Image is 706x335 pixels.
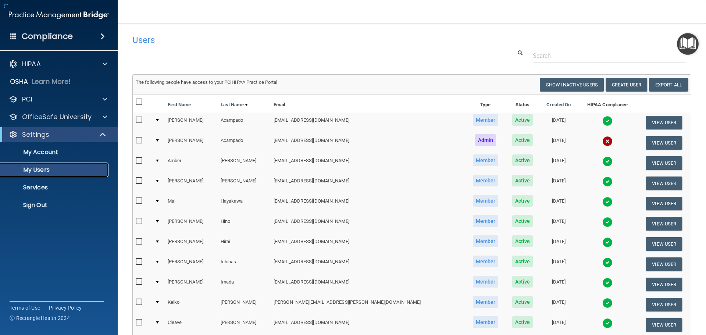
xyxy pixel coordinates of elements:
button: View User [646,116,682,129]
td: [EMAIL_ADDRESS][DOMAIN_NAME] [271,193,466,214]
td: [PERSON_NAME] [165,214,218,234]
td: Amber [165,153,218,173]
td: Imada [218,274,271,295]
td: [EMAIL_ADDRESS][DOMAIN_NAME] [271,274,466,295]
span: Member [473,114,499,126]
td: [PERSON_NAME] [165,133,218,153]
span: Active [512,134,533,146]
button: View User [646,197,682,210]
td: [EMAIL_ADDRESS][DOMAIN_NAME] [271,133,466,153]
td: [DATE] [539,113,578,133]
p: Sign Out [5,202,105,209]
span: The following people have access to your PCIHIPAA Practice Portal [136,79,278,85]
p: PCI [22,95,32,104]
img: tick.e7d51cea.svg [602,116,613,126]
p: Services [5,184,105,191]
td: [PERSON_NAME] [218,295,271,315]
td: [PERSON_NAME] [218,315,271,335]
span: Member [473,175,499,186]
a: First Name [168,100,191,109]
span: Active [512,114,533,126]
span: Active [512,235,533,247]
td: Acampado [218,133,271,153]
td: [PERSON_NAME] [165,113,218,133]
th: Email [271,95,466,113]
img: tick.e7d51cea.svg [602,318,613,328]
button: View User [646,237,682,251]
button: View User [646,217,682,231]
span: Active [512,296,533,308]
a: Created On [546,100,571,109]
img: tick.e7d51cea.svg [602,257,613,268]
button: View User [646,318,682,332]
p: My Account [5,149,105,156]
img: tick.e7d51cea.svg [602,298,613,308]
span: Member [473,215,499,227]
p: My Users [5,166,105,174]
td: Ichihara [218,254,271,274]
p: Learn More! [32,77,71,86]
span: Active [512,256,533,267]
button: View User [646,177,682,190]
td: [EMAIL_ADDRESS][DOMAIN_NAME] [271,214,466,234]
span: Admin [475,134,496,146]
button: View User [646,298,682,311]
img: PMB logo [9,8,109,22]
td: [EMAIL_ADDRESS][DOMAIN_NAME] [271,153,466,173]
button: View User [646,156,682,170]
td: [DATE] [539,234,578,254]
button: Open Resource Center [677,33,699,55]
img: tick.e7d51cea.svg [602,217,613,227]
a: PCI [9,95,107,104]
span: Active [512,276,533,288]
td: Cleave [165,315,218,335]
td: Keiko [165,295,218,315]
a: OfficeSafe University [9,113,107,121]
td: [DATE] [539,133,578,153]
td: Hino [218,214,271,234]
td: [PERSON_NAME] [165,234,218,254]
td: [PERSON_NAME] [218,153,271,173]
span: Active [512,154,533,166]
td: Acampado [218,113,271,133]
span: Member [473,195,499,207]
span: Ⓒ Rectangle Health 2024 [10,314,70,322]
a: HIPAA [9,60,107,68]
th: Type [466,95,506,113]
span: Active [512,195,533,207]
th: Status [506,95,539,113]
button: Show Inactive Users [540,78,604,92]
img: tick.e7d51cea.svg [602,237,613,247]
td: [DATE] [539,193,578,214]
td: [PERSON_NAME] [165,274,218,295]
span: Member [473,276,499,288]
img: tick.e7d51cea.svg [602,156,613,167]
td: [EMAIL_ADDRESS][DOMAIN_NAME] [271,173,466,193]
img: tick.e7d51cea.svg [602,197,613,207]
td: [EMAIL_ADDRESS][DOMAIN_NAME] [271,254,466,274]
button: View User [646,136,682,150]
td: [PERSON_NAME] [165,173,218,193]
span: Member [473,256,499,267]
td: Mai [165,193,218,214]
td: [EMAIL_ADDRESS][DOMAIN_NAME] [271,234,466,254]
span: Active [512,175,533,186]
td: [EMAIL_ADDRESS][DOMAIN_NAME] [271,113,466,133]
span: Member [473,296,499,308]
img: tick.e7d51cea.svg [602,278,613,288]
td: [EMAIL_ADDRESS][DOMAIN_NAME] [271,315,466,335]
td: [DATE] [539,295,578,315]
td: Hirai [218,234,271,254]
th: HIPAA Compliance [578,95,637,113]
td: [DATE] [539,173,578,193]
span: Active [512,316,533,328]
span: Member [473,154,499,166]
button: View User [646,257,682,271]
p: OSHA [10,77,28,86]
td: [DATE] [539,153,578,173]
td: [DATE] [539,315,578,335]
input: Search [533,49,686,63]
a: Privacy Policy [49,304,82,311]
h4: Compliance [22,31,73,42]
span: Active [512,215,533,227]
